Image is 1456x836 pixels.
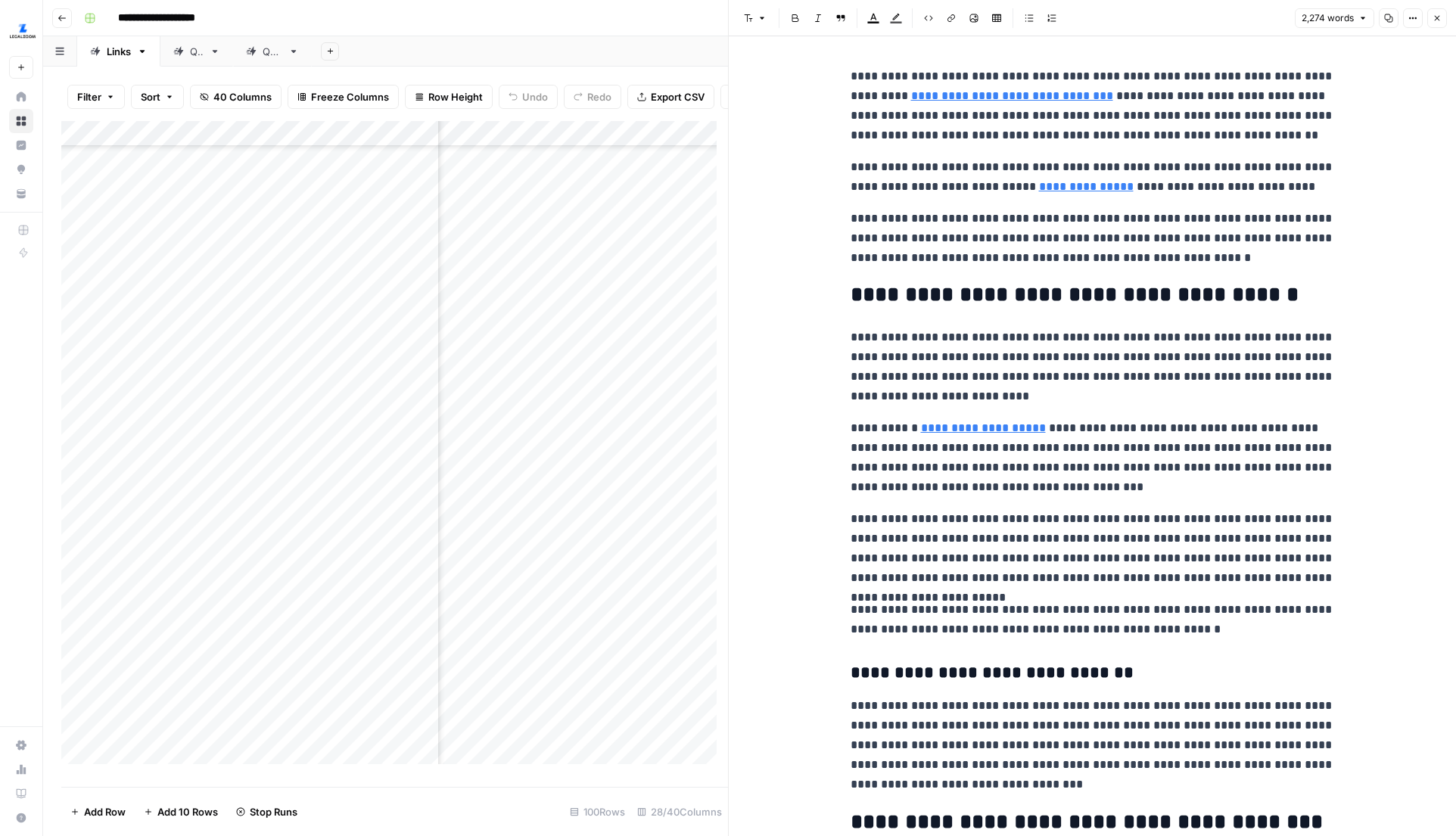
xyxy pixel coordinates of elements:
[9,12,33,50] button: Workspace: LegalZoom
[67,85,125,109] button: Filter
[428,89,483,104] span: Row Height
[522,89,548,104] span: Undo
[141,89,160,104] span: Sort
[311,89,389,104] span: Freeze Columns
[77,89,101,104] span: Filter
[405,85,493,109] button: Row Height
[190,44,204,59] div: QA
[61,800,135,824] button: Add Row
[9,733,33,757] a: Settings
[77,36,160,67] a: Links
[263,44,282,59] div: QA2
[651,89,705,104] span: Export CSV
[160,36,233,67] a: QA
[250,804,297,819] span: Stop Runs
[1295,8,1374,28] button: 2,274 words
[564,800,631,824] div: 100 Rows
[190,85,282,109] button: 40 Columns
[288,85,399,109] button: Freeze Columns
[9,17,36,45] img: LegalZoom Logo
[9,757,33,782] a: Usage
[627,85,714,109] button: Export CSV
[499,85,558,109] button: Undo
[631,800,728,824] div: 28/40 Columns
[84,804,126,819] span: Add Row
[1302,11,1354,25] span: 2,274 words
[131,85,184,109] button: Sort
[157,804,218,819] span: Add 10 Rows
[9,806,33,830] button: Help + Support
[227,800,306,824] button: Stop Runs
[564,85,621,109] button: Redo
[9,85,33,109] a: Home
[213,89,272,104] span: 40 Columns
[9,109,33,133] a: Browse
[587,89,611,104] span: Redo
[9,782,33,806] a: Learning Hub
[9,133,33,157] a: Insights
[233,36,312,67] a: QA2
[107,44,131,59] div: Links
[135,800,227,824] button: Add 10 Rows
[9,157,33,182] a: Opportunities
[9,182,33,206] a: Your Data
